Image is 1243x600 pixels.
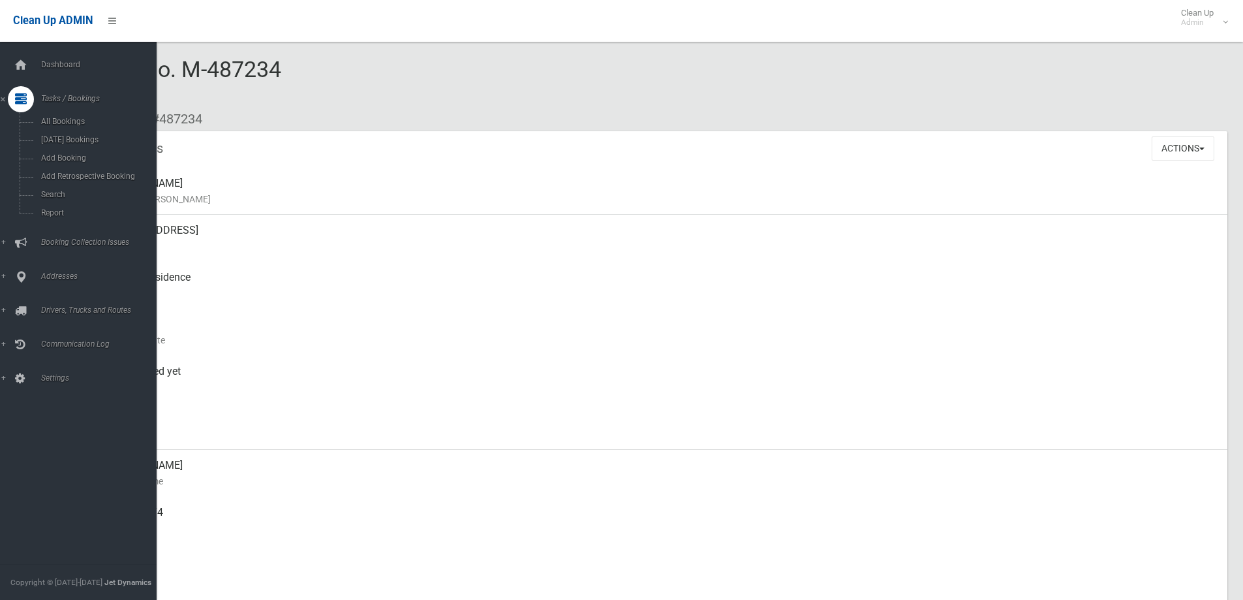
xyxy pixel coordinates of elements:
div: [DATE] [104,403,1217,450]
div: [STREET_ADDRESS] [104,215,1217,262]
span: Search [37,190,155,199]
span: Add Booking [37,153,155,163]
div: Not collected yet [104,356,1217,403]
span: Copyright © [DATE]-[DATE] [10,578,102,587]
span: Report [37,208,155,217]
li: #487234 [142,107,202,131]
span: Settings [37,373,166,383]
span: Booking No. M-487234 [57,56,281,107]
span: Tasks / Bookings [37,94,166,103]
div: 0452224874 [104,497,1217,544]
small: Zone [104,426,1217,442]
span: Drivers, Trucks and Routes [37,306,166,315]
small: Name of [PERSON_NAME] [104,191,1217,207]
small: Landline [104,567,1217,583]
div: [DATE] [104,309,1217,356]
div: None given [104,544,1217,591]
span: Add Retrospective Booking [37,172,155,181]
small: Pickup Point [104,285,1217,301]
small: Address [104,238,1217,254]
button: Actions [1152,136,1214,161]
small: Collected At [104,379,1217,395]
div: Front of Residence [104,262,1217,309]
span: Clean Up [1174,8,1227,27]
span: Communication Log [37,339,166,349]
span: [DATE] Bookings [37,135,155,144]
span: Clean Up ADMIN [13,14,93,27]
span: Booking Collection Issues [37,238,166,247]
span: Addresses [37,272,166,281]
small: Mobile [104,520,1217,536]
div: [PERSON_NAME] [104,450,1217,497]
small: Contact Name [104,473,1217,489]
span: Dashboard [37,60,166,69]
small: Collection Date [104,332,1217,348]
strong: Jet Dynamics [104,578,151,587]
small: Admin [1181,18,1214,27]
span: All Bookings [37,117,155,126]
div: [PERSON_NAME] [104,168,1217,215]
